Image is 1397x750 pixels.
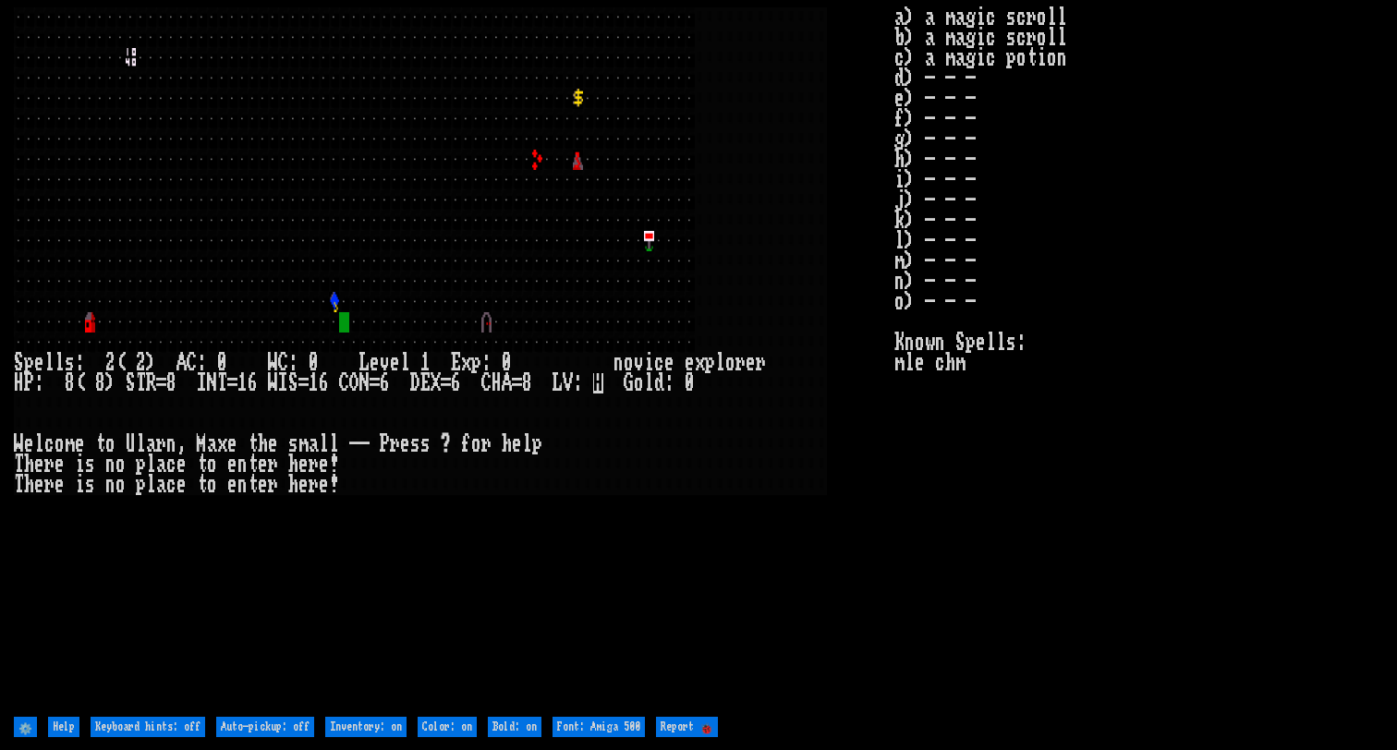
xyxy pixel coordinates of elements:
[237,373,248,393] div: 1
[756,353,766,373] div: r
[359,373,370,393] div: N
[492,373,502,393] div: H
[349,434,359,454] div: -
[166,373,176,393] div: 8
[136,475,146,495] div: p
[24,353,34,373] div: p
[105,475,115,495] div: n
[268,434,278,454] div: e
[207,454,217,475] div: o
[268,373,278,393] div: W
[644,373,654,393] div: l
[410,373,420,393] div: D
[431,373,441,393] div: X
[268,454,278,475] div: r
[380,373,390,393] div: 6
[390,353,400,373] div: e
[685,353,695,373] div: e
[156,434,166,454] div: r
[14,454,24,475] div: T
[359,353,370,373] div: L
[319,434,329,454] div: l
[55,475,65,495] div: e
[522,373,532,393] div: 8
[126,373,136,393] div: S
[227,373,237,393] div: =
[309,454,319,475] div: r
[207,434,217,454] div: a
[14,475,24,495] div: T
[390,434,400,454] div: r
[44,454,55,475] div: r
[227,454,237,475] div: e
[44,434,55,454] div: c
[146,373,156,393] div: R
[146,475,156,495] div: l
[75,475,85,495] div: i
[329,434,339,454] div: l
[654,373,664,393] div: d
[248,475,258,495] div: t
[400,434,410,454] div: e
[298,434,309,454] div: m
[441,373,451,393] div: =
[420,373,431,393] div: E
[44,353,55,373] div: l
[258,475,268,495] div: e
[217,434,227,454] div: x
[288,475,298,495] div: h
[451,373,461,393] div: 6
[298,475,309,495] div: e
[166,454,176,475] div: c
[237,454,248,475] div: n
[735,353,746,373] div: r
[298,454,309,475] div: e
[288,434,298,454] div: s
[420,353,431,373] div: 1
[75,434,85,454] div: e
[136,353,146,373] div: 2
[216,717,314,737] input: Auto-pickup: off
[288,454,298,475] div: h
[176,434,187,454] div: ,
[166,475,176,495] div: c
[502,373,512,393] div: A
[481,373,492,393] div: C
[126,434,136,454] div: U
[166,434,176,454] div: n
[573,373,583,393] div: :
[14,717,37,737] input: ⚙️
[115,353,126,373] div: (
[146,454,156,475] div: l
[471,434,481,454] div: o
[624,373,634,393] div: G
[695,353,705,373] div: x
[278,373,288,393] div: I
[553,717,645,737] input: Font: Amiga 500
[278,353,288,373] div: C
[461,434,471,454] div: f
[894,7,1383,712] stats: a) a magic scroll b) a magic scroll c) a magic potion d) - - - e) - - - f) - - - g) - - - h) - - ...
[309,373,319,393] div: 1
[258,434,268,454] div: h
[217,373,227,393] div: T
[34,454,44,475] div: e
[85,475,95,495] div: s
[146,353,156,373] div: )
[136,373,146,393] div: T
[268,353,278,373] div: W
[55,353,65,373] div: l
[522,434,532,454] div: l
[715,353,725,373] div: l
[24,434,34,454] div: e
[156,373,166,393] div: =
[105,434,115,454] div: o
[207,373,217,393] div: N
[553,373,563,393] div: L
[197,373,207,393] div: I
[512,373,522,393] div: =
[471,353,481,373] div: p
[34,373,44,393] div: :
[136,434,146,454] div: l
[644,353,654,373] div: i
